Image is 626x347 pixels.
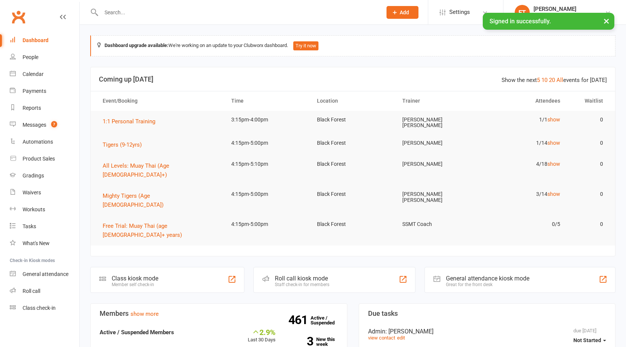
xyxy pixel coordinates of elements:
strong: 3 [287,336,313,347]
a: show [547,140,560,146]
a: What's New [10,235,79,252]
a: Tasks [10,218,79,235]
button: × [600,13,613,29]
div: Last 30 Days [248,328,276,344]
button: All Levels: Muay Thai (Age [DEMOGRAPHIC_DATA]+) [103,161,218,179]
strong: Active / Suspended Members [100,329,174,336]
div: Product Sales [23,156,55,162]
input: Search... [99,7,377,18]
a: Reports [10,100,79,117]
span: All Levels: Muay Thai (Age [DEMOGRAPHIC_DATA]+) [103,162,169,178]
td: Black Forest [310,134,396,152]
td: 4:15pm-5:00pm [224,134,310,152]
td: 0 [567,215,610,233]
button: Try it now [293,41,318,50]
div: General attendance kiosk mode [446,275,529,282]
button: Add [387,6,418,19]
a: Product Sales [10,150,79,167]
a: 10 [541,77,547,83]
th: Attendees [481,91,567,111]
td: 1/1 [481,111,567,129]
a: Workouts [10,201,79,218]
a: Automations [10,133,79,150]
h3: Coming up [DATE] [99,76,607,83]
div: People [23,54,38,60]
a: Waivers [10,184,79,201]
div: Roll call kiosk mode [275,275,329,282]
strong: Dashboard upgrade available: [105,42,168,48]
td: 4:15pm-5:00pm [224,185,310,203]
button: Tigers (9-12yrs) [103,140,147,149]
a: 5 [537,77,540,83]
td: [PERSON_NAME] [PERSON_NAME] [396,111,481,135]
a: view contact [368,335,395,341]
td: 3/14 [481,185,567,203]
td: 3:15pm-4:00pm [224,111,310,129]
div: Show the next events for [DATE] [502,76,607,85]
button: Free Trial: Muay Thai (age [DEMOGRAPHIC_DATA]+ years) [103,221,218,239]
td: Black Forest [310,185,396,203]
span: : [PERSON_NAME] [385,328,434,335]
span: 7 [51,121,57,127]
td: Black Forest [310,111,396,129]
div: What's New [23,240,50,246]
a: Dashboard [10,32,79,49]
a: Class kiosk mode [10,300,79,317]
a: 461Active / Suspended [311,310,344,331]
span: Tigers (9-12yrs) [103,141,142,148]
h3: Members [100,310,338,317]
a: People [10,49,79,66]
strong: 461 [288,314,311,326]
a: 3New this week [287,337,338,347]
div: General attendance [23,271,68,277]
div: [PERSON_NAME] [534,6,605,12]
button: 1:1 Personal Training [103,117,161,126]
a: Messages 7 [10,117,79,133]
td: [PERSON_NAME] [PERSON_NAME] [396,185,481,209]
td: [PERSON_NAME] [396,155,481,173]
span: Free Trial: Muay Thai (age [DEMOGRAPHIC_DATA]+ years) [103,223,182,238]
a: show [547,161,560,167]
a: All [556,77,563,83]
a: show [547,117,560,123]
a: edit [397,335,405,341]
a: 20 [549,77,555,83]
a: General attendance kiosk mode [10,266,79,283]
div: Dashboard [23,37,49,43]
th: Event/Booking [96,91,224,111]
div: Southside Muay Thai & Fitness [534,12,605,19]
th: Location [310,91,396,111]
div: 2.9% [248,328,276,336]
td: 4:15pm-5:10pm [224,155,310,173]
a: show more [130,311,159,317]
span: Add [400,9,409,15]
a: Clubworx [9,8,28,26]
div: Automations [23,139,53,145]
td: Black Forest [310,155,396,173]
div: We're working on an update to your Clubworx dashboard. [90,35,615,56]
span: 1:1 Personal Training [103,118,155,125]
td: 0 [567,185,610,203]
span: Settings [449,4,470,21]
div: Class check-in [23,305,56,311]
div: Workouts [23,206,45,212]
div: Roll call [23,288,40,294]
div: Tasks [23,223,36,229]
td: SSMT Coach [396,215,481,233]
span: Not Started [573,337,601,343]
th: Trainer [396,91,481,111]
div: Payments [23,88,46,94]
div: Admin [368,328,606,335]
td: 0/5 [481,215,567,233]
a: Gradings [10,167,79,184]
span: Signed in successfully. [490,18,551,25]
td: 1/14 [481,134,567,152]
td: Black Forest [310,215,396,233]
button: Not Started [573,333,606,347]
a: Calendar [10,66,79,83]
td: [PERSON_NAME] [396,134,481,152]
th: Time [224,91,310,111]
td: 0 [567,134,610,152]
div: Calendar [23,71,44,77]
div: Messages [23,122,46,128]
